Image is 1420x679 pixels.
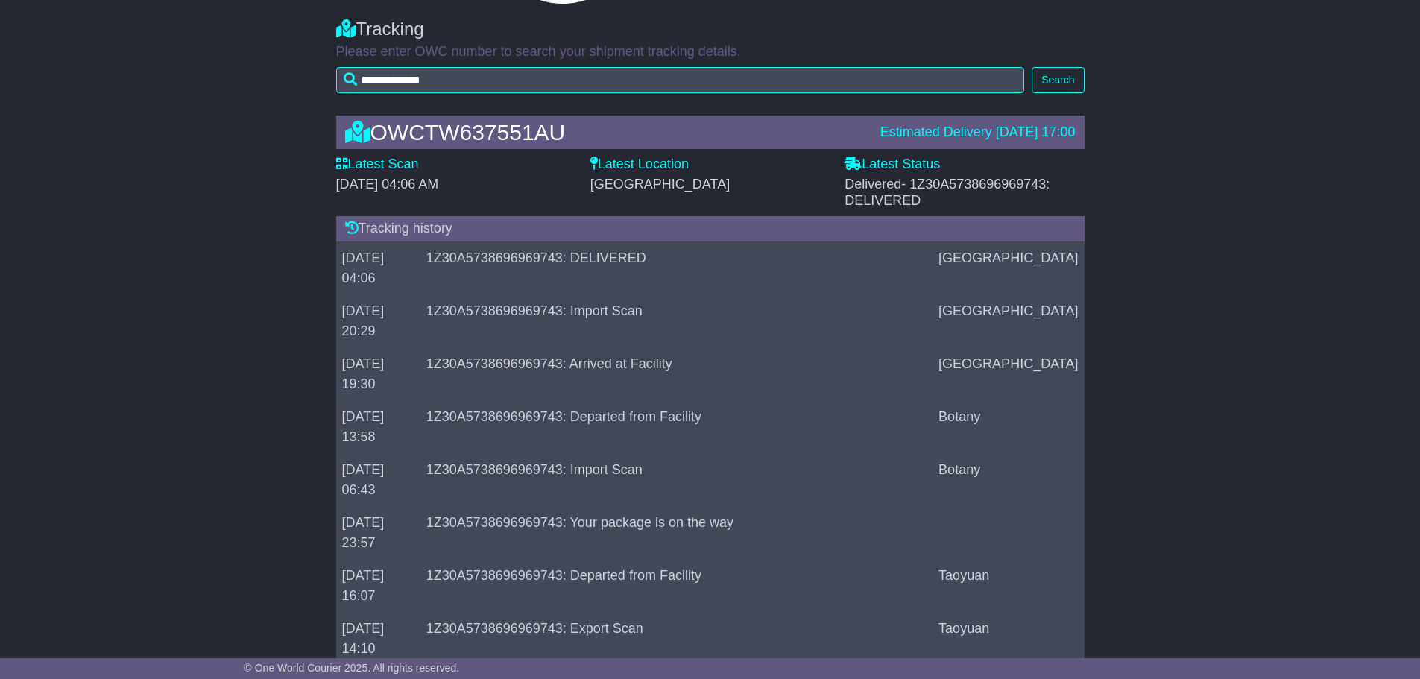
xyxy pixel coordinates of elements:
[336,241,420,294] td: [DATE] 04:06
[420,612,933,665] td: 1Z30A5738696969743: Export Scan
[590,177,730,192] span: [GEOGRAPHIC_DATA]
[933,294,1084,347] td: [GEOGRAPHIC_DATA]
[933,612,1084,665] td: Taoyuan
[336,453,420,506] td: [DATE] 06:43
[420,347,933,400] td: 1Z30A5738696969743: Arrived at Facility
[336,506,420,559] td: [DATE] 23:57
[336,19,1085,40] div: Tracking
[933,559,1084,612] td: Taoyuan
[338,120,873,145] div: OWCTW637551AU
[880,124,1076,141] div: Estimated Delivery [DATE] 17:00
[336,157,419,173] label: Latest Scan
[420,294,933,347] td: 1Z30A5738696969743: Import Scan
[845,177,1050,208] span: Delivered
[1032,67,1084,93] button: Search
[420,559,933,612] td: 1Z30A5738696969743: Departed from Facility
[336,612,420,665] td: [DATE] 14:10
[845,177,1050,208] span: - 1Z30A5738696969743: DELIVERED
[244,662,460,674] span: © One World Courier 2025. All rights reserved.
[336,177,439,192] span: [DATE] 04:06 AM
[336,44,1085,60] p: Please enter OWC number to search your shipment tracking details.
[420,506,933,559] td: 1Z30A5738696969743: Your package is on the way
[933,400,1084,453] td: Botany
[590,157,689,173] label: Latest Location
[845,157,940,173] label: Latest Status
[336,347,420,400] td: [DATE] 19:30
[933,453,1084,506] td: Botany
[420,241,933,294] td: 1Z30A5738696969743: DELIVERED
[336,294,420,347] td: [DATE] 20:29
[933,241,1084,294] td: [GEOGRAPHIC_DATA]
[336,216,1085,241] div: Tracking history
[420,453,933,506] td: 1Z30A5738696969743: Import Scan
[336,400,420,453] td: [DATE] 13:58
[420,400,933,453] td: 1Z30A5738696969743: Departed from Facility
[933,347,1084,400] td: [GEOGRAPHIC_DATA]
[336,559,420,612] td: [DATE] 16:07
